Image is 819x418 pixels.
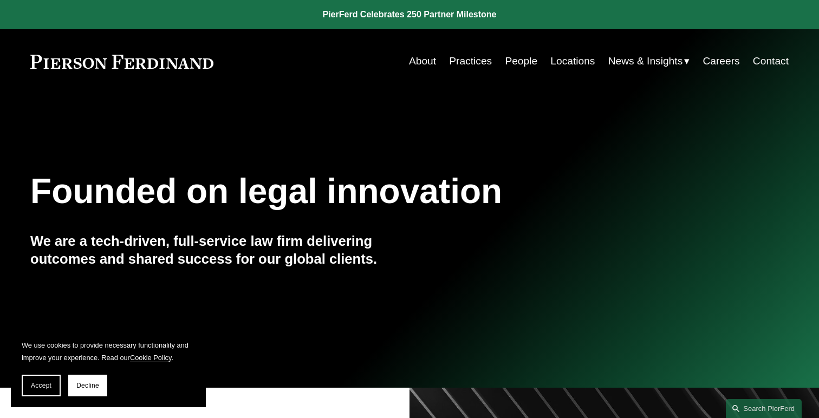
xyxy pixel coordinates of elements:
[753,51,789,71] a: Contact
[726,399,802,418] a: Search this site
[30,232,409,267] h4: We are a tech-driven, full-service law firm delivering outcomes and shared success for our global...
[505,51,537,71] a: People
[31,382,51,389] span: Accept
[76,382,99,389] span: Decline
[449,51,492,71] a: Practices
[130,354,172,362] a: Cookie Policy
[550,51,595,71] a: Locations
[608,52,683,71] span: News & Insights
[22,375,61,396] button: Accept
[68,375,107,396] button: Decline
[30,172,662,211] h1: Founded on legal innovation
[11,328,206,407] section: Cookie banner
[608,51,690,71] a: folder dropdown
[409,51,436,71] a: About
[703,51,739,71] a: Careers
[22,339,195,364] p: We use cookies to provide necessary functionality and improve your experience. Read our .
